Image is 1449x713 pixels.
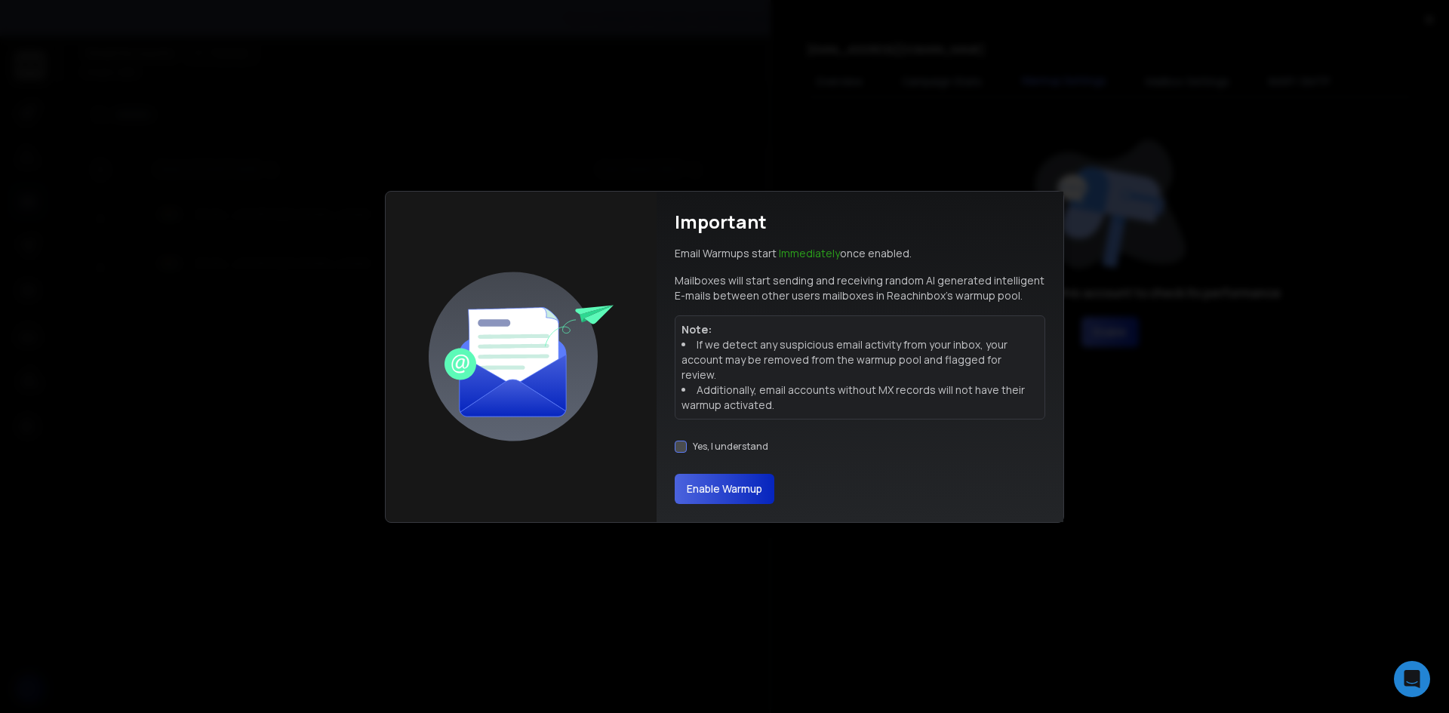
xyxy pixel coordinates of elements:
[681,322,1038,337] p: Note:
[681,337,1038,383] li: If we detect any suspicious email activity from your inbox, your account may be removed from the ...
[675,273,1045,303] p: Mailboxes will start sending and receiving random AI generated intelligent E-mails between other ...
[675,246,912,261] p: Email Warmups start once enabled.
[779,246,840,260] span: Immediately
[1394,661,1430,697] div: Open Intercom Messenger
[681,383,1038,413] li: Additionally, email accounts without MX records will not have their warmup activated.
[675,210,767,234] h1: Important
[693,441,768,453] label: Yes, I understand
[675,474,774,504] button: Enable Warmup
